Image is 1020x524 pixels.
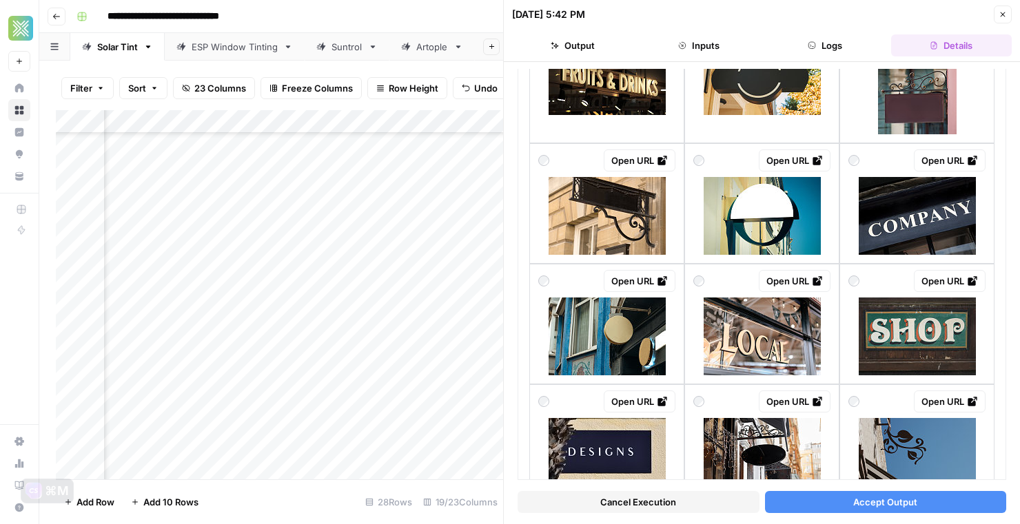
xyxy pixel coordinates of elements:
[859,297,976,375] img: the-word-shop.jpg
[611,274,668,288] div: Open URL
[389,33,475,61] a: Artople
[604,270,675,292] a: Open URL
[76,495,114,509] span: Add Row
[8,143,30,165] a: Opportunities
[704,177,821,255] img: mock-up-empty-signboard-on-classical-architecture-building.jpg
[638,34,759,56] button: Inputs
[704,37,821,115] img: close-up-crop-shot-of-black-round-cafe-or-coffee-shop-sign-outdoors-on-street.jpg
[765,34,886,56] button: Logs
[914,390,986,412] a: Open URL
[878,17,957,134] img: rectangular-sign-on-the-building-copy-space-and-space-for-text-mockup-for-design-blank.jpg
[70,81,92,95] span: Filter
[418,491,503,513] div: 19/23 Columns
[360,491,418,513] div: 28 Rows
[8,430,30,452] a: Settings
[611,395,668,408] div: Open URL
[305,33,389,61] a: Suntrol
[8,496,30,518] button: Help + Support
[891,34,1012,56] button: Details
[859,177,976,255] img: company-sign-on-building.jpg
[604,149,675,171] a: Open URL
[765,491,1007,513] button: Accept Output
[119,77,167,99] button: Sort
[766,274,823,288] div: Open URL
[70,33,165,61] a: Solar Tint
[194,81,246,95] span: 23 Columns
[389,81,438,95] span: Row Height
[331,40,363,54] div: Suntrol
[8,99,30,121] a: Browse
[921,154,978,167] div: Open URL
[549,418,666,496] img: designs.jpg
[8,16,33,41] img: Xponent21 Logo
[261,77,362,99] button: Freeze Columns
[416,40,448,54] div: Artople
[8,452,30,474] a: Usage
[600,495,676,509] span: Cancel Execution
[549,37,666,115] img: fruits-and-drinks-information-guide-trade-area.jpg
[921,395,978,408] div: Open URL
[853,495,917,509] span: Accept Output
[549,297,666,375] img: blank-store-signboard-design-mockup-in-the-street.jpg
[173,77,255,99] button: 23 Columns
[914,270,986,292] a: Open URL
[766,395,823,408] div: Open URL
[8,474,30,496] a: Learning Hub
[759,270,830,292] a: Open URL
[759,149,830,171] a: Open URL
[8,121,30,143] a: Insights
[512,34,633,56] button: Output
[56,491,123,513] button: Add Row
[759,390,830,412] a: Open URL
[128,81,146,95] span: Sort
[512,8,585,21] div: [DATE] 5:42 PM
[165,33,305,61] a: ESP Window Tinting
[453,77,507,99] button: Undo
[123,491,207,513] button: Add 10 Rows
[859,418,976,496] img: decorative-metal-leaves-and-awning.jpg
[549,177,666,255] img: iron-sign-historic-building-facade-copy-space.jpg
[8,77,30,99] a: Home
[474,81,498,95] span: Undo
[704,418,821,496] img: cafe-blank-signboard-on-the-street-mock-up.jpg
[8,165,30,187] a: Your Data
[8,11,30,45] button: Workspace: Xponent21
[704,297,821,375] img: local-text-on-shop-window-in-granville-island-public-market.jpg
[192,40,278,54] div: ESP Window Tinting
[914,149,986,171] a: Open URL
[367,77,447,99] button: Row Height
[61,77,114,99] button: Filter
[518,491,759,513] button: Cancel Execution
[45,484,69,498] div: ⌘M
[611,154,668,167] div: Open URL
[766,154,823,167] div: Open URL
[921,274,978,288] div: Open URL
[143,495,198,509] span: Add 10 Rows
[282,81,353,95] span: Freeze Columns
[97,40,138,54] div: Solar Tint
[604,390,675,412] a: Open URL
